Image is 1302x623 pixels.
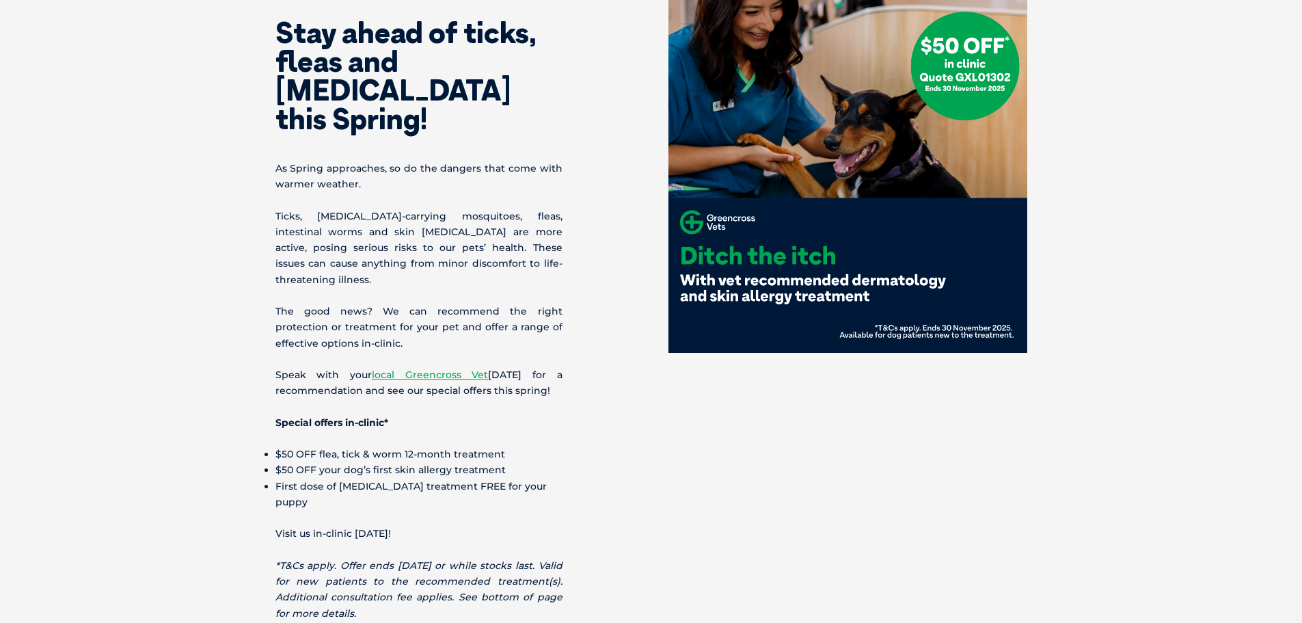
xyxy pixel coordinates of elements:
[275,526,562,542] p: Visit us in-clinic [DATE]!
[275,462,562,478] li: $50 OFF your dog’s first skin allergy treatment
[275,479,562,510] li: First dose of [MEDICAL_DATA] treatment FREE for your puppy
[275,209,562,288] p: Ticks, [MEDICAL_DATA]-carrying mosquitoes, fleas, intestinal worms and skin [MEDICAL_DATA] are mo...
[275,161,562,192] p: As Spring approaches, so do the dangers that come with warmer weather.
[275,304,562,352] p: The good news? We can recommend the right protection or treatment for your pet and offer a range ...
[275,416,388,429] b: Special offers in-clinic*
[275,447,562,462] li: $50 OFF flea, tick & worm 12-month treatment
[275,367,562,399] p: Speak with your [DATE] for a recommendation and see our special offers this spring!
[275,559,562,620] i: *T&Cs apply. Offer ends [DATE] or while stocks last. Valid for new patients to the recommended tr...
[275,18,562,133] h2: Stay ahead of ticks, fleas and [MEDICAL_DATA] this Spring!
[372,369,488,381] a: local Greencross Vet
